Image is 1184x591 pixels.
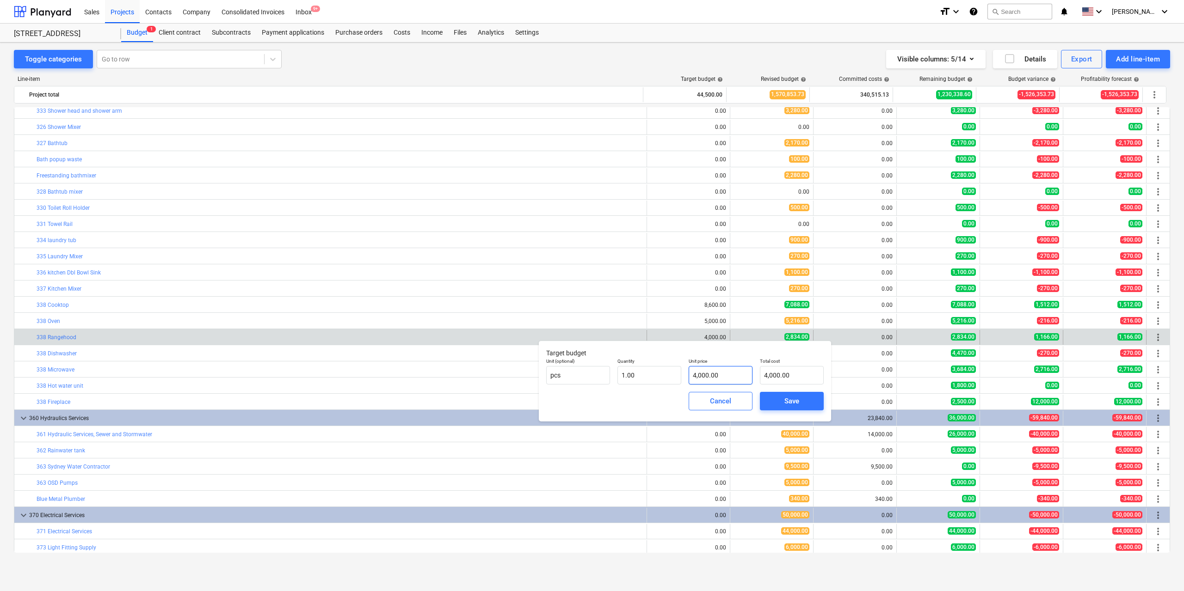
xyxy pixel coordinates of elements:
span: More actions [1153,267,1164,278]
span: help [965,77,973,82]
div: 0.00 [715,447,726,454]
span: More actions [1153,316,1164,327]
a: Files [448,24,472,42]
span: -500.00 [1120,204,1142,211]
div: 0.00 [817,108,893,114]
span: -270.00 [1120,349,1142,357]
span: More actions [1153,170,1164,181]
span: More actions [1153,413,1164,424]
a: 338 Oven [37,318,60,324]
a: 333 Shower head and shower arm [37,108,122,114]
span: 2,170.00 [951,139,976,146]
a: 338 Hot water unit [37,383,83,389]
div: 0.00 [715,140,726,146]
div: 0.00 [715,172,726,179]
div: Committed costs [839,76,889,82]
div: Revised budget [761,76,806,82]
div: 0.00 [715,286,726,292]
a: 362 Rainwater tank [37,447,85,454]
p: Unit price [689,358,752,366]
span: 44,000.00 [781,527,809,535]
span: -50,000.00 [1029,511,1059,518]
span: More actions [1153,526,1164,537]
span: 500.00 [789,204,809,211]
span: 0.00 [1128,188,1142,195]
span: -50,000.00 [1112,511,1142,518]
span: 270.00 [789,285,809,292]
i: Knowledge base [969,6,978,17]
a: Bath popup waste [37,156,82,163]
span: -44,000.00 [1112,527,1142,535]
span: 12,000.00 [1031,398,1059,405]
a: 335 Laundry Mixer [37,253,83,260]
div: 0.00 [715,108,726,114]
div: Cancel [710,395,731,407]
div: 0.00 [715,463,726,470]
span: More actions [1153,235,1164,246]
span: -5,000.00 [1032,479,1059,486]
span: -9,500.00 [1116,463,1142,470]
span: -3,280.00 [1116,107,1142,114]
span: 900.00 [956,236,976,244]
span: help [1048,77,1056,82]
span: keyboard_arrow_down [18,510,29,521]
a: 328 Bathtub mixer [37,189,83,195]
span: -270.00 [1120,285,1142,292]
span: 500.00 [956,204,976,211]
span: 36,000.00 [948,414,976,421]
span: 3,280.00 [951,107,976,114]
div: Purchase orders [330,24,388,42]
p: Unit (optional) [546,358,610,366]
div: Line-item [14,76,644,82]
a: Subcontracts [206,24,256,42]
span: 1,100.00 [784,268,809,276]
div: 0.00 [817,221,893,227]
span: -6,000.00 [1032,543,1059,551]
span: 1,512.00 [1117,301,1142,308]
span: 5,216.00 [784,317,809,324]
a: 338 Fireplace [37,399,70,405]
span: -44,000.00 [1029,527,1059,535]
span: More actions [1153,105,1164,116]
div: Project total [29,87,639,102]
div: 0.00 [715,253,726,260]
div: 0.00 [817,447,893,454]
div: 0.00 [817,269,893,276]
span: -900.00 [1120,236,1142,244]
div: 0.00 [715,431,726,438]
span: help [715,77,723,82]
button: Add line-item [1106,50,1170,68]
div: 0.00 [817,156,893,163]
div: 0.00 [817,528,893,535]
span: -1,100.00 [1116,268,1142,276]
span: 5,000.00 [951,446,976,454]
a: 363 OSD Pumps [37,480,78,486]
p: Total cost [760,358,824,366]
div: 9,500.00 [817,463,893,470]
span: 0.00 [1045,382,1059,389]
div: Income [416,24,448,42]
span: 1,570,853.73 [770,90,806,99]
div: Visible columns : 5/14 [897,53,974,65]
span: More actions [1153,138,1164,149]
span: More actions [1153,510,1164,521]
div: 0.00 [798,221,809,227]
span: 0.00 [962,123,976,130]
a: Payment applications [256,24,330,42]
div: 0.00 [817,189,893,195]
span: 50,000.00 [948,511,976,518]
span: -500.00 [1037,204,1059,211]
span: 5,216.00 [951,317,976,324]
span: More actions [1153,364,1164,375]
div: 370 Electrical Services [29,508,643,523]
div: 0.00 [715,269,726,276]
button: Toggle categories [14,50,93,68]
div: 0.00 [715,544,726,551]
span: More actions [1153,477,1164,488]
div: 0.00 [817,286,893,292]
div: 0.00 [817,253,893,260]
span: 2,500.00 [951,398,976,405]
a: 336 kitchen Dbl Bowl Sink [37,269,101,276]
span: More actions [1153,332,1164,343]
